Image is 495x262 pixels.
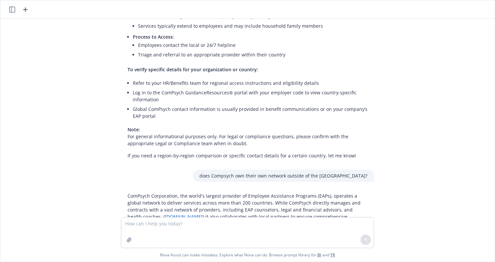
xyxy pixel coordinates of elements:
[138,40,367,50] li: Employees contact the local or 24/7 helpline
[128,66,258,73] span: To verify specific details for your organization or country:
[128,126,140,133] span: Note:
[128,126,367,147] p: For general informational purposes only. For legal or compliance questions, please confirm with t...
[199,172,367,179] p: does Compsych own their own network outside of the [GEOGRAPHIC_DATA]?
[133,78,367,88] li: Refer to your HR/Benefits team for regional access instructions and eligibility details
[3,248,492,262] span: Nova Assist can make mistakes. Explore what Nova can do: Browse prompt library for and
[165,213,203,220] a: [DOMAIN_NAME]
[330,252,335,258] a: TR
[138,50,367,59] li: Triage and referral to an appropriate provider within their country
[128,192,367,234] p: ComPsych Corporation, the world's largest provider of Employee Assistance Programs (EAPs), operat...
[138,21,367,31] li: Services typically extend to employees and may include household family members
[133,88,367,104] li: Log in to the ComPsych GuidanceResources® portal with your employer code to view country-specific...
[133,34,174,40] span: Process to Access:
[128,152,367,159] p: If you need a region-by-region comparison or specific contact details for a certain country, let ...
[317,252,321,258] a: BI
[133,104,367,121] li: Global ComPsych contact information is usually provided in benefit communications or on your comp...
